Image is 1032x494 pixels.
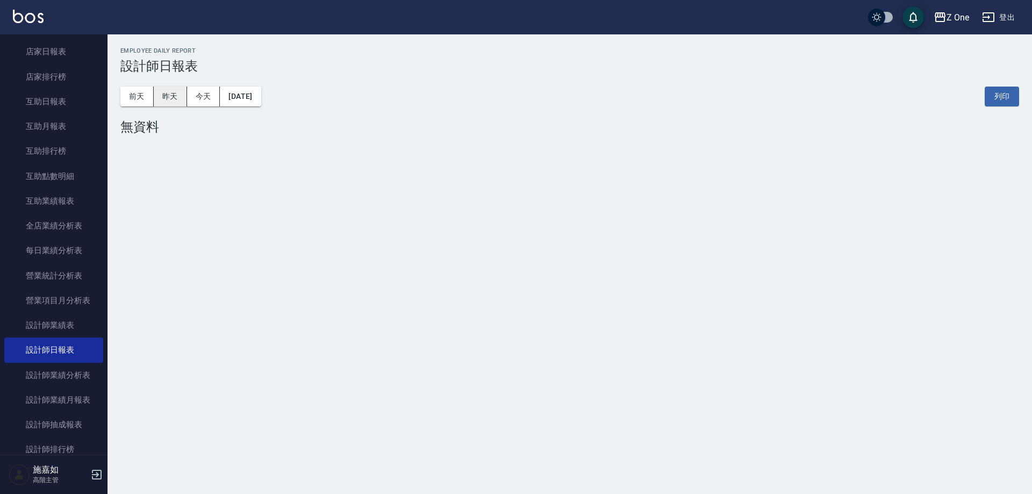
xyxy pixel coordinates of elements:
img: Logo [13,10,44,23]
a: 互助日報表 [4,89,103,114]
button: 昨天 [154,87,187,106]
div: 無資料 [120,119,1019,134]
a: 互助月報表 [4,114,103,139]
a: 設計師業績分析表 [4,363,103,388]
button: 列印 [985,87,1019,106]
a: 設計師業績月報表 [4,388,103,412]
a: 設計師業績表 [4,313,103,338]
a: 互助排行榜 [4,139,103,163]
h2: Employee Daily Report [120,47,1019,54]
a: 互助業績報表 [4,189,103,213]
h5: 施嘉如 [33,464,88,475]
a: 互助點數明細 [4,164,103,189]
a: 設計師抽成報表 [4,412,103,437]
button: save [902,6,924,28]
a: 全店業績分析表 [4,213,103,238]
button: 今天 [187,87,220,106]
a: 營業項目月分析表 [4,288,103,313]
a: 營業統計分析表 [4,263,103,288]
p: 高階主管 [33,475,88,485]
button: 前天 [120,87,154,106]
h3: 設計師日報表 [120,59,1019,74]
a: 店家日報表 [4,39,103,64]
a: 設計師日報表 [4,338,103,362]
button: 登出 [978,8,1019,27]
a: 店家排行榜 [4,65,103,89]
button: [DATE] [220,87,261,106]
a: 設計師排行榜 [4,437,103,462]
div: Z One [947,11,969,24]
button: Z One [929,6,973,28]
img: Person [9,464,30,485]
a: 每日業績分析表 [4,238,103,263]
